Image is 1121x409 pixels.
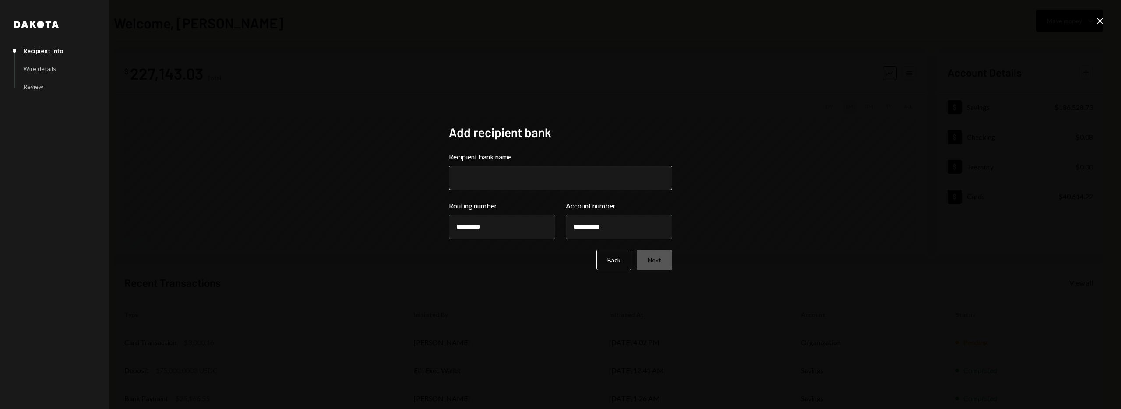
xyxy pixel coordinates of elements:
[23,47,63,54] div: Recipient info
[449,152,672,162] label: Recipient bank name
[596,250,631,270] button: Back
[566,201,672,211] label: Account number
[23,83,43,90] div: Review
[449,201,555,211] label: Routing number
[23,65,56,72] div: Wire details
[449,124,672,141] h2: Add recipient bank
